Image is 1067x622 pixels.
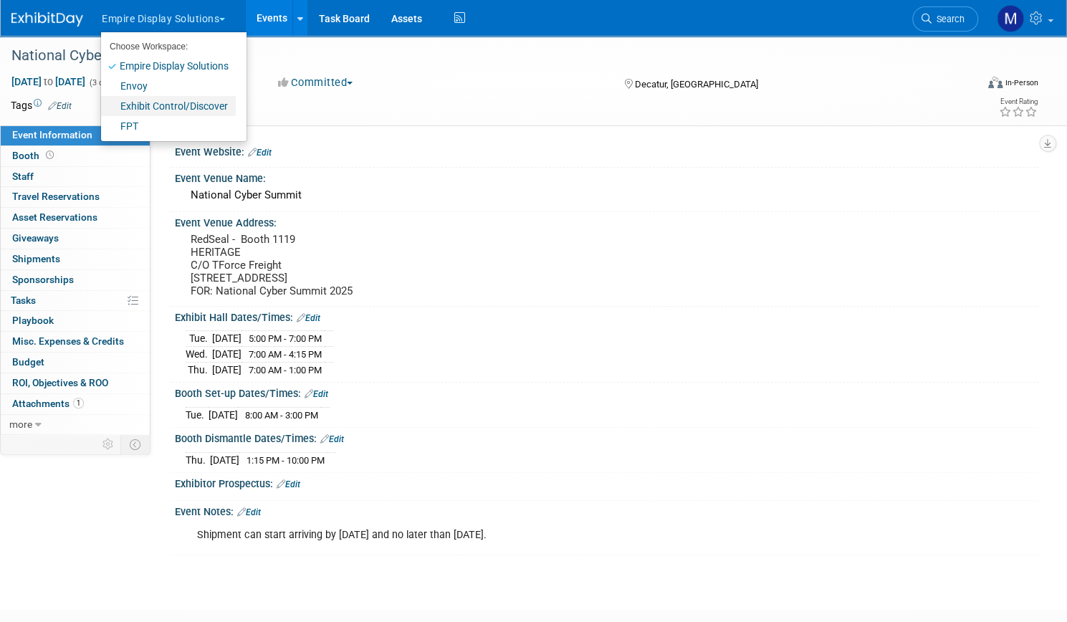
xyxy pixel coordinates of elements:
[1005,77,1038,88] div: In-Person
[249,365,322,375] span: 7:00 AM - 1:00 PM
[1,332,150,352] a: Misc. Expenses & Credits
[210,452,239,467] td: [DATE]
[249,349,322,360] span: 7:00 AM - 4:15 PM
[1,187,150,207] a: Travel Reservations
[912,6,978,32] a: Search
[48,101,72,111] a: Edit
[249,333,322,344] span: 5:00 PM - 7:00 PM
[12,356,44,368] span: Budget
[43,150,57,161] span: Booth not reserved yet
[209,407,238,422] td: [DATE]
[248,148,272,158] a: Edit
[237,507,261,517] a: Edit
[1,415,150,435] a: more
[101,37,236,56] li: Choose Workspace:
[11,98,72,113] td: Tags
[42,76,55,87] span: to
[1,291,150,311] a: Tasks
[1,311,150,331] a: Playbook
[101,116,236,136] a: FPT
[12,253,60,264] span: Shipments
[997,5,1024,32] img: Matt h
[12,150,57,161] span: Booth
[635,79,758,90] span: Decatur, [GEOGRAPHIC_DATA]
[186,407,209,422] td: Tue.
[12,232,59,244] span: Giveaways
[121,435,150,454] td: Toggle Event Tabs
[12,171,34,182] span: Staff
[212,347,241,363] td: [DATE]
[186,362,212,377] td: Thu.
[1,249,150,269] a: Shipments
[175,168,1038,186] div: Event Venue Name:
[212,362,241,377] td: [DATE]
[1,208,150,228] a: Asset Reservations
[999,98,1038,105] div: Event Rating
[175,141,1038,160] div: Event Website:
[245,410,318,421] span: 8:00 AM - 3:00 PM
[186,347,212,363] td: Wed.
[1,146,150,166] a: Booth
[11,12,83,27] img: ExhibitDay
[12,129,92,140] span: Event Information
[1,125,150,145] a: Event Information
[1,229,150,249] a: Giveaways
[212,331,241,347] td: [DATE]
[12,191,100,202] span: Travel Reservations
[175,212,1038,230] div: Event Venue Address:
[101,76,236,96] a: Envoy
[320,434,344,444] a: Edit
[1,373,150,393] a: ROI, Objectives & ROO
[277,479,300,489] a: Edit
[932,14,965,24] span: Search
[247,455,325,466] span: 1:15 PM - 10:00 PM
[12,274,74,285] span: Sponsorships
[11,295,36,306] span: Tasks
[186,184,1028,206] div: National Cyber Summit
[73,398,84,408] span: 1
[6,43,951,69] div: National Cyber Summit
[88,78,118,87] span: (3 days)
[12,377,108,388] span: ROI, Objectives & ROO
[101,96,236,116] a: Exhibit Control/Discover
[12,398,84,409] span: Attachments
[175,473,1038,492] div: Exhibitor Prospectus:
[305,389,328,399] a: Edit
[187,521,873,550] div: Shipment can start arriving by [DATE] and no later than [DATE].
[1,353,150,373] a: Budget
[175,307,1038,325] div: Exhibit Hall Dates/Times:
[1,167,150,187] a: Staff
[12,315,54,326] span: Playbook
[1,394,150,414] a: Attachments1
[12,211,97,223] span: Asset Reservations
[186,452,210,467] td: Thu.
[12,335,124,347] span: Misc. Expenses & Credits
[297,313,320,323] a: Edit
[988,77,1003,88] img: Format-Inperson.png
[191,233,519,297] pre: RedSeal - Booth 1119 HERITAGE C/O TForce Freight [STREET_ADDRESS] FOR: National Cyber Summit 2025
[885,75,1038,96] div: Event Format
[175,383,1038,401] div: Booth Set-up Dates/Times:
[273,75,358,90] button: Committed
[175,428,1038,446] div: Booth Dismantle Dates/Times:
[175,501,1038,520] div: Event Notes:
[1,270,150,290] a: Sponsorships
[96,435,121,454] td: Personalize Event Tab Strip
[101,56,236,76] a: Empire Display Solutions
[186,331,212,347] td: Tue.
[11,75,86,88] span: [DATE] [DATE]
[9,418,32,430] span: more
